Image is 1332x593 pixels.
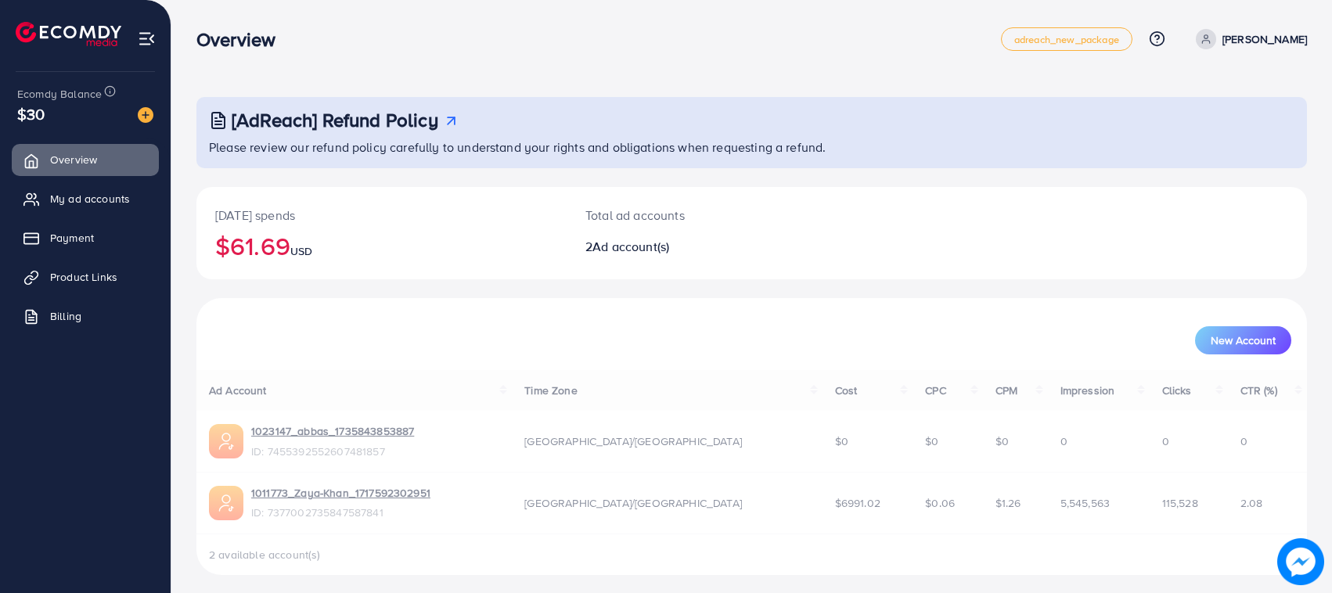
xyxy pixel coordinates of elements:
span: Payment [50,230,94,246]
p: [PERSON_NAME] [1222,30,1307,49]
a: [PERSON_NAME] [1190,29,1307,49]
span: My ad accounts [50,191,130,207]
a: Product Links [12,261,159,293]
h3: [AdReach] Refund Policy [232,109,438,131]
h2: 2 [585,239,826,254]
span: Overview [50,152,97,167]
p: [DATE] spends [215,206,548,225]
span: Ad account(s) [592,238,669,255]
span: Billing [50,308,81,324]
span: Product Links [50,269,117,285]
span: Ecomdy Balance [17,86,102,102]
a: adreach_new_package [1001,27,1132,51]
a: Billing [12,300,159,332]
span: adreach_new_package [1014,34,1119,45]
img: logo [16,22,121,46]
img: menu [138,30,156,48]
img: image [1277,538,1324,585]
span: USD [290,243,312,259]
img: image [138,107,153,123]
a: My ad accounts [12,183,159,214]
p: Total ad accounts [585,206,826,225]
a: Overview [12,144,159,175]
a: Payment [12,222,159,253]
button: New Account [1195,326,1291,354]
span: $30 [17,102,45,125]
p: Please review our refund policy carefully to understand your rights and obligations when requesti... [209,138,1298,156]
h3: Overview [196,28,288,51]
h2: $61.69 [215,231,548,261]
span: New Account [1211,335,1276,346]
